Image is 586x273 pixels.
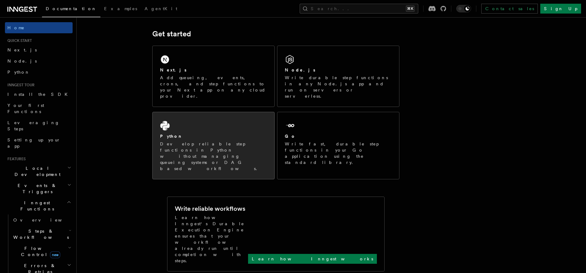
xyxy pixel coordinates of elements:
h2: Node.js [285,67,315,73]
span: Documentation [46,6,97,11]
a: Next.js [5,44,73,55]
a: Documentation [42,2,100,17]
button: Toggle dark mode [456,5,471,12]
span: Install the SDK [7,92,71,97]
h2: Go [285,133,296,139]
span: Inngest tour [5,83,35,88]
button: Events & Triggers [5,180,73,197]
p: Learn how Inngest's Durable Execution Engine ensures that your workflow already run until complet... [175,214,248,264]
span: Overview [13,218,77,222]
span: Node.js [7,59,37,63]
span: Setting up your app [7,137,61,149]
button: Steps & Workflows [11,226,73,243]
a: Sign Up [540,4,581,14]
span: Flow Control [11,245,68,258]
span: Home [7,25,25,31]
span: Steps & Workflows [11,228,69,240]
a: Python [5,67,73,78]
p: Learn how Inngest works [252,256,373,262]
span: Features [5,157,26,161]
a: Leveraging Steps [5,117,73,134]
a: Examples [100,2,141,17]
button: Local Development [5,163,73,180]
span: Inngest Functions [5,200,67,212]
span: new [50,251,60,258]
h2: Write reliable workflows [175,204,245,213]
span: Python [7,70,30,75]
p: Write fast, durable step functions in your Go application using the standard library. [285,141,392,165]
p: Add queueing, events, crons, and step functions to your Next app on any cloud provider. [160,75,267,99]
a: Get started [152,30,191,38]
a: GoWrite fast, durable step functions in your Go application using the standard library. [277,112,399,179]
span: Leveraging Steps [7,120,60,131]
a: Overview [11,214,73,226]
a: Home [5,22,73,33]
span: Quick start [5,38,32,43]
a: Node.js [5,55,73,67]
a: PythonDevelop reliable step functions in Python without managing queueing systems or DAG based wo... [152,112,275,179]
a: Node.jsWrite durable step functions in any Node.js app and run on servers or serverless. [277,46,399,107]
button: Flow Controlnew [11,243,73,260]
kbd: ⌘K [406,6,415,12]
button: Inngest Functions [5,197,73,214]
span: Local Development [5,165,67,177]
span: Examples [104,6,137,11]
span: Your first Functions [7,103,44,114]
a: Setting up your app [5,134,73,152]
button: Search...⌘K [300,4,418,14]
a: Install the SDK [5,89,73,100]
a: Contact sales [481,4,538,14]
p: Develop reliable step functions in Python without managing queueing systems or DAG based workflows. [160,141,267,172]
p: Write durable step functions in any Node.js app and run on servers or serverless. [285,75,392,99]
span: AgentKit [145,6,177,11]
span: Events & Triggers [5,182,67,195]
a: Next.jsAdd queueing, events, crons, and step functions to your Next app on any cloud provider. [152,46,275,107]
a: Your first Functions [5,100,73,117]
span: Next.js [7,47,37,52]
h2: Python [160,133,183,139]
a: AgentKit [141,2,181,17]
a: Learn how Inngest works [248,254,377,264]
h2: Next.js [160,67,187,73]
